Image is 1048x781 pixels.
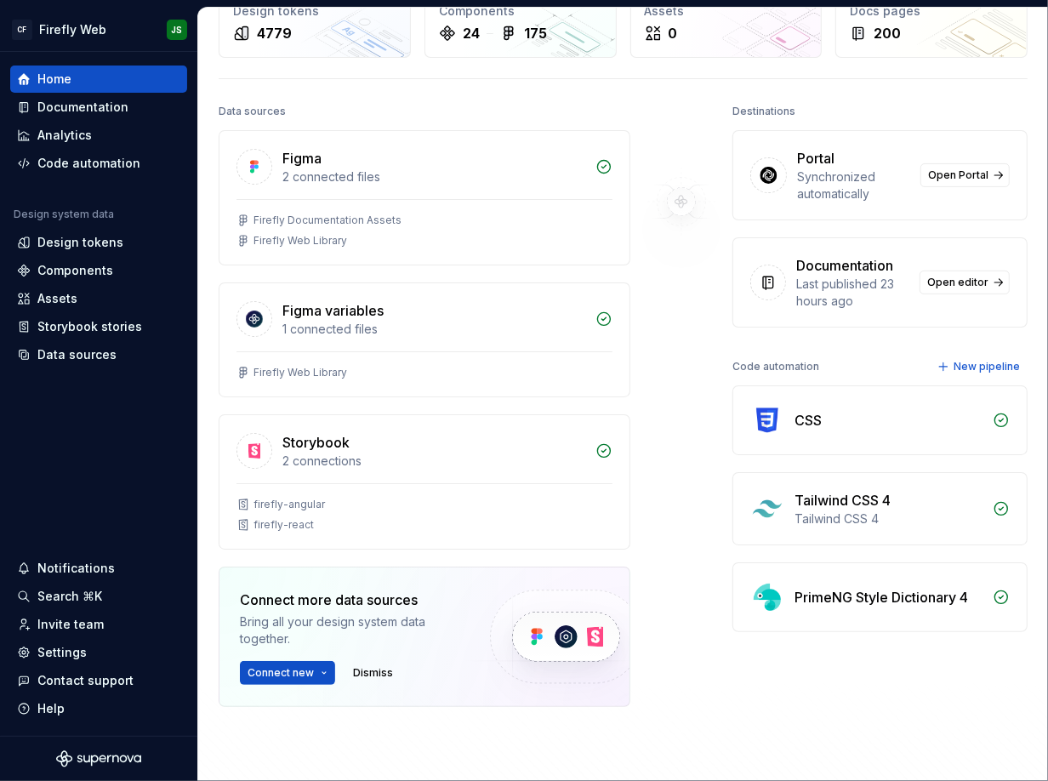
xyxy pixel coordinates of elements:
div: Components [37,262,113,279]
button: Help [10,695,187,722]
div: Connect more data sources [240,590,461,610]
div: CF [12,20,32,40]
a: Settings [10,639,187,666]
div: Design tokens [233,3,396,20]
div: Data sources [219,100,286,123]
div: Firefly Web Library [253,234,347,248]
div: Design system data [14,208,114,221]
div: Storybook [282,432,350,453]
a: Storybook stories [10,313,187,340]
div: Tailwind CSS 4 [795,490,891,510]
div: Search ⌘K [37,588,102,605]
a: Components [10,257,187,284]
div: 24 [463,23,480,43]
div: Notifications [37,560,115,577]
div: Components [439,3,602,20]
div: Assets [37,290,77,307]
div: 200 [874,23,901,43]
div: JS [172,23,183,37]
a: Open editor [920,271,1010,294]
span: Open Portal [928,168,988,182]
button: Notifications [10,555,187,582]
button: Search ⌘K [10,583,187,610]
a: Figma2 connected filesFirefly Documentation AssetsFirefly Web Library [219,130,630,265]
div: firefly-angular [253,498,325,511]
div: Home [37,71,71,88]
a: Analytics [10,122,187,149]
button: Dismiss [345,661,401,685]
div: Storybook stories [37,318,142,335]
a: Assets [10,285,187,312]
a: Data sources [10,341,187,368]
div: Figma variables [282,300,384,321]
div: Synchronized automatically [797,168,910,202]
div: firefly-react [253,518,314,532]
button: CFFirefly WebJS [3,11,194,48]
span: Connect new [248,666,314,680]
div: Design tokens [37,234,123,251]
div: 2 connected files [282,168,585,185]
a: Storybook2 connectionsfirefly-angularfirefly-react [219,414,630,550]
div: Code automation [37,155,140,172]
a: Invite team [10,611,187,638]
span: Dismiss [353,666,393,680]
div: Bring all your design system data together. [240,613,461,647]
button: Contact support [10,667,187,694]
div: 175 [524,23,547,43]
button: New pipeline [932,355,1028,379]
div: Data sources [37,346,117,363]
div: Firefly Web Library [253,366,347,379]
div: Firefly Web [39,21,106,38]
div: Code automation [732,355,819,379]
a: Figma variables1 connected filesFirefly Web Library [219,282,630,397]
div: Analytics [37,127,92,144]
div: Last published 23 hours ago [796,276,909,310]
div: Help [37,700,65,717]
button: Connect new [240,661,335,685]
div: Contact support [37,672,134,689]
div: 2 connections [282,453,585,470]
div: Assets [645,3,808,20]
div: Settings [37,644,87,661]
a: Open Portal [920,163,1010,187]
div: 1 connected files [282,321,585,338]
div: Portal [797,148,834,168]
div: CSS [795,410,822,430]
div: PrimeNG Style Dictionary 4 [795,587,968,607]
div: Invite team [37,616,104,633]
div: Docs pages [850,3,1013,20]
div: Documentation [37,99,128,116]
div: Destinations [732,100,795,123]
span: New pipeline [954,360,1020,373]
a: Documentation [10,94,187,121]
div: Firefly Documentation Assets [253,214,402,227]
a: Home [10,66,187,93]
div: 4779 [257,23,292,43]
div: Tailwind CSS 4 [795,510,982,527]
svg: Supernova Logo [56,750,141,767]
a: Code automation [10,150,187,177]
span: Open editor [927,276,988,289]
div: 0 [669,23,678,43]
a: Design tokens [10,229,187,256]
div: Figma [282,148,322,168]
div: Documentation [796,255,893,276]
